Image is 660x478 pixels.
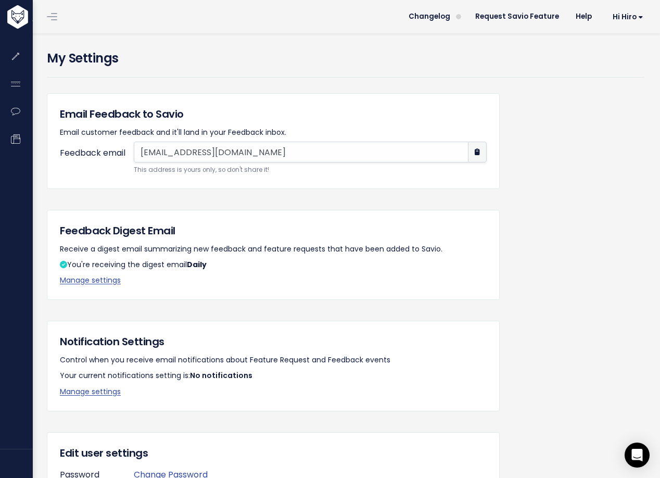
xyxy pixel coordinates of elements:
[60,243,487,256] p: Receive a digest email summarizing new feedback and feature requests that have been added to Savio.
[60,106,487,122] h5: Email Feedback to Savio
[60,445,487,461] h5: Edit user settings
[60,275,121,285] a: Manage settings
[47,49,644,68] h4: My Settings
[567,9,600,24] a: Help
[60,386,121,397] a: Manage settings
[467,9,567,24] a: Request Savio Feature
[187,259,207,270] strong: Daily
[134,165,487,175] small: This address is yours only, so don't share it!
[60,354,487,367] p: Control when you receive email notifications about Feature Request and Feedback events
[613,13,643,21] span: Hi Hiro
[60,258,487,271] p: You're receiving the digest email
[60,369,487,382] p: Your current notifications setting is:
[60,334,487,349] h5: Notification Settings
[60,126,487,139] p: Email customer feedback and it'll land in your Feedback inbox.
[625,443,650,468] div: Open Intercom Messenger
[190,370,252,381] span: No notifications
[60,223,487,238] h5: Feedback Digest Email
[60,146,134,169] label: Feedback email
[5,5,85,29] img: logo-white.9d6f32f41409.svg
[409,13,450,20] span: Changelog
[600,9,652,25] a: Hi Hiro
